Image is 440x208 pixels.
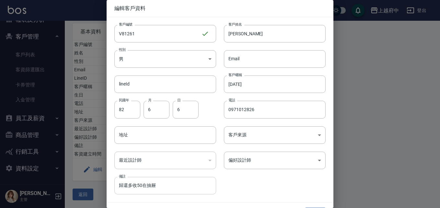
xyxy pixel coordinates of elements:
[228,73,242,77] label: 客戶暱稱
[119,174,126,179] label: 備註
[177,98,180,103] label: 日
[119,22,133,27] label: 客戶編號
[119,47,126,52] label: 性別
[228,98,235,103] label: 電話
[228,22,242,27] label: 客戶姓名
[148,98,151,103] label: 月
[114,5,326,12] span: 編輯客戶資料
[119,98,129,103] label: 民國年
[114,50,216,68] div: 男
